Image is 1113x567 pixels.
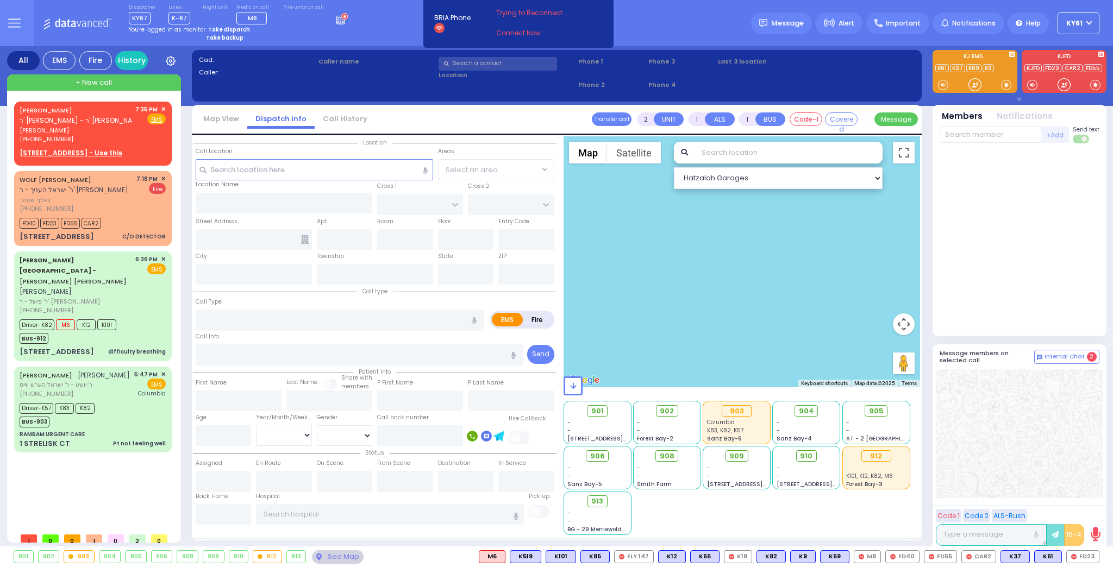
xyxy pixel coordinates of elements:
[940,350,1034,364] h5: Message members on selected call
[1087,352,1097,362] span: 2
[196,332,219,341] label: Call Info
[64,551,94,563] div: 903
[152,551,172,563] div: 906
[567,472,571,480] span: -
[580,550,610,563] div: BLS
[566,373,602,387] img: Google
[196,298,222,306] label: Call Type
[55,403,74,414] span: K83
[236,4,271,11] label: Medic on call
[287,551,306,563] div: 913
[115,51,148,70] a: History
[438,147,454,156] label: Areas
[859,554,864,559] img: red-radio-icon.svg
[468,379,504,387] label: P Last Name
[522,313,553,326] label: Fire
[434,13,471,23] span: BRIA Phone
[695,142,883,163] input: Search location
[20,256,96,275] span: [PERSON_NAME][GEOGRAPHIC_DATA] -
[317,459,343,468] label: On Scene
[129,4,156,11] label: Dispatcher
[648,57,715,66] span: Phone 3
[707,480,810,488] span: [STREET_ADDRESS][PERSON_NAME]
[20,175,91,184] a: WOLF [PERSON_NAME]
[161,174,166,184] span: ✕
[729,554,734,559] img: red-radio-icon.svg
[42,534,59,543] span: 0
[777,472,780,480] span: -
[492,313,523,326] label: EMS
[20,148,122,157] u: [STREET_ADDRESS] - Use this
[846,426,849,434] span: -
[1045,353,1085,361] span: Internal Chat
[800,451,812,462] span: 910
[799,406,814,417] span: 904
[527,345,554,364] button: Send
[20,417,49,427] span: BUS-903
[20,380,130,389] span: ר' יושע - ר' ישראל הערש ווייס
[893,313,915,335] button: Map camera controls
[20,319,54,330] span: Driver-K82
[341,382,369,390] span: members
[196,413,207,422] label: Age
[790,550,816,563] div: K9
[983,64,994,72] a: K9
[151,116,162,124] u: EMS
[1066,18,1083,28] span: KY61
[707,426,743,434] span: K83, K82, K57
[1026,18,1041,28] span: Help
[97,319,116,330] span: K101
[755,112,785,126] button: BUS
[317,413,337,422] label: Gender
[377,217,393,226] label: Room
[861,450,891,462] div: 912
[177,551,198,563] div: 908
[777,418,780,426] span: -
[874,112,918,126] button: Message
[777,464,780,472] span: -
[256,413,312,422] div: Year/Month/Week/Day
[933,54,1017,61] label: KJ EMS...
[997,110,1053,123] button: Notifications
[20,218,39,229] span: FD40
[134,370,158,379] span: 5:47 PM
[637,418,640,426] span: -
[839,18,854,28] span: Alert
[777,434,812,443] span: Sanz Bay-4
[147,263,166,274] span: EMS
[196,159,433,180] input: Search location here
[196,379,227,387] label: First Name
[108,534,124,543] span: 0
[43,51,76,70] div: EMS
[479,550,505,563] div: ALS KJ
[360,449,390,457] span: Status
[592,112,631,126] button: Transfer call
[203,551,224,563] div: 909
[607,142,661,163] button: Show satellite imagery
[820,550,849,563] div: K69
[77,319,96,330] span: K12
[149,183,166,194] span: Fire
[161,105,166,114] span: ✕
[637,464,640,472] span: -
[496,8,582,18] span: Trying to Reconnect...
[76,77,112,88] span: + New call
[20,403,53,414] span: Driver-K57
[20,438,70,449] div: 1 STRELISK CT
[196,252,207,261] label: City
[1071,554,1077,559] img: red-radio-icon.svg
[377,182,397,191] label: Cross 1
[122,232,166,241] div: C/O DETECTOR
[707,418,735,426] span: Columbia
[20,185,128,194] span: ר' ישראל העניך - ר' [PERSON_NAME]
[1073,134,1090,144] label: Turn off text
[929,554,934,559] img: red-radio-icon.svg
[658,550,686,563] div: K12
[439,71,575,80] label: Location
[20,371,72,380] a: [PERSON_NAME]
[129,534,146,543] span: 2
[312,550,363,564] div: See map
[1043,64,1061,72] a: FD23
[353,368,396,376] span: Patient info
[705,112,735,126] button: ALS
